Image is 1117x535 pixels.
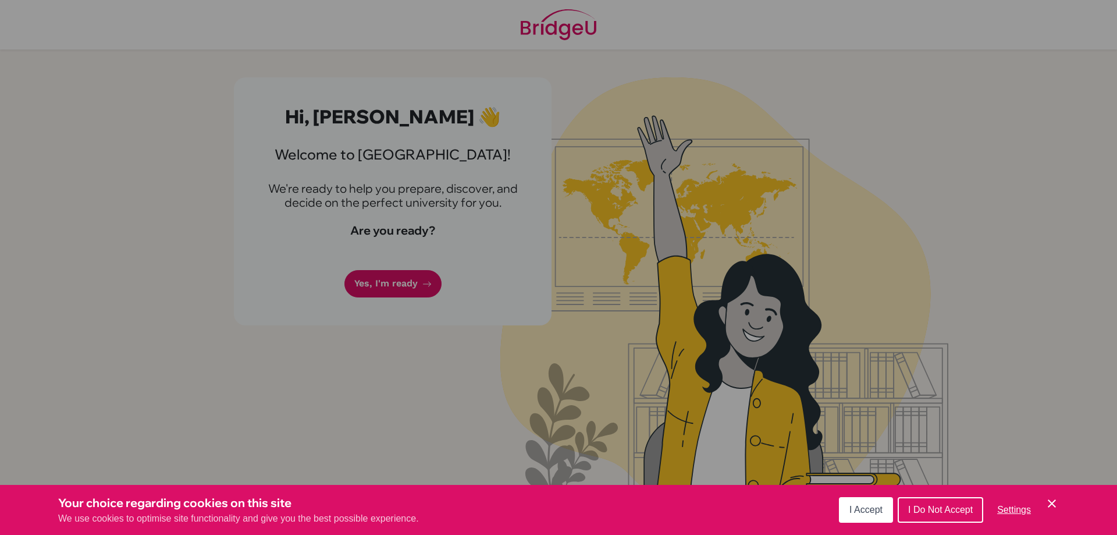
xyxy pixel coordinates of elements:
button: I Do Not Accept [898,497,983,523]
span: I Accept [849,505,883,515]
button: Save and close [1045,497,1059,511]
span: Settings [997,505,1031,515]
p: We use cookies to optimise site functionality and give you the best possible experience. [58,512,419,526]
button: I Accept [839,497,893,523]
button: Settings [988,498,1040,522]
span: I Do Not Accept [908,505,973,515]
h3: Your choice regarding cookies on this site [58,494,419,512]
